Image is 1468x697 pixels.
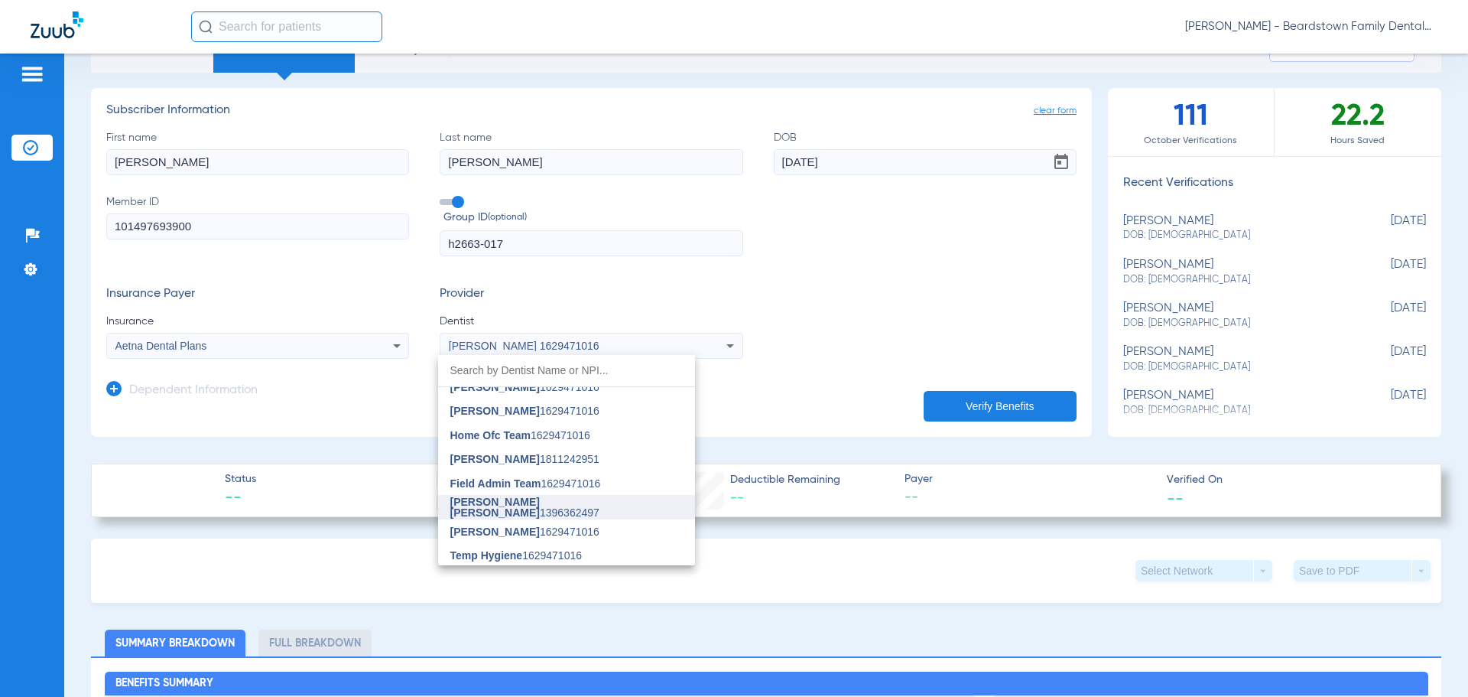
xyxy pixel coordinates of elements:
span: 1629471016 [450,430,590,441]
span: Home Ofc Team [450,429,531,441]
span: [PERSON_NAME] [PERSON_NAME] [450,496,540,519]
span: Field Admin Team [450,477,541,490]
span: 1629471016 [450,478,601,489]
span: 1629471016 [450,382,599,392]
input: dropdown search [438,355,695,386]
span: 1811242951 [450,454,599,464]
span: 1629471016 [450,550,583,561]
span: [PERSON_NAME] [450,453,540,465]
span: [PERSON_NAME] [450,526,540,538]
span: 1629471016 [450,526,599,537]
span: [PERSON_NAME] [450,405,540,417]
span: Temp Hygiene [450,549,523,562]
span: 1396362497 [450,497,683,518]
span: 1629471016 [450,405,599,416]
